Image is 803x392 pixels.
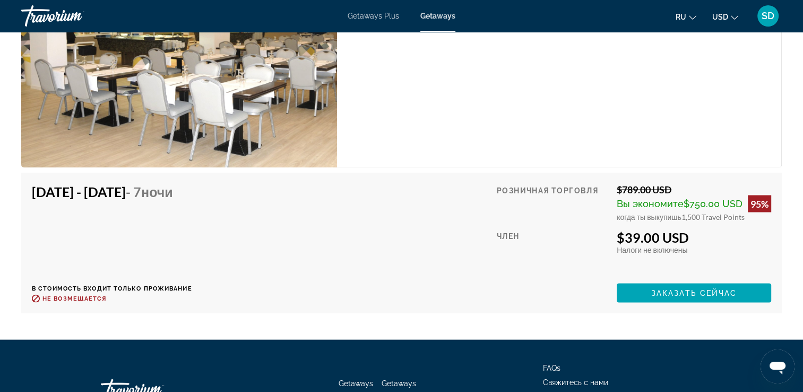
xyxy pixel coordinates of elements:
div: 95% [748,195,771,212]
button: Change currency [712,9,738,24]
span: Не возмещается [42,295,106,302]
iframe: Кнопка запуска окна обмена сообщениями [761,350,795,384]
span: когда ты выкупишь [617,212,681,221]
span: Налоги не включены [617,245,687,254]
button: User Menu [754,5,782,27]
a: Getaways [339,379,373,387]
button: Заказать сейчас [617,283,771,302]
span: ru [676,13,686,21]
span: Вы экономите [617,198,684,209]
span: Заказать сейчас [651,288,737,297]
span: USD [712,13,728,21]
p: В стоимость входит только проживание [32,285,192,292]
div: Розничная торговля [497,183,609,221]
div: $789.00 USD [617,183,771,195]
span: ночи [141,183,173,199]
a: FAQs [543,363,560,372]
a: Travorium [21,2,127,30]
span: 1,500 Travel Points [681,212,745,221]
a: Getaways [420,12,455,20]
span: SD [762,11,774,21]
a: Свяжитесь с нами [543,378,608,386]
span: - 7 [126,183,173,199]
div: Член [497,229,609,275]
button: Change language [676,9,696,24]
h4: [DATE] - [DATE] [32,183,184,199]
div: $39.00 USD [617,229,771,245]
a: Getaways Plus [348,12,399,20]
span: $750.00 USD [684,198,742,209]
